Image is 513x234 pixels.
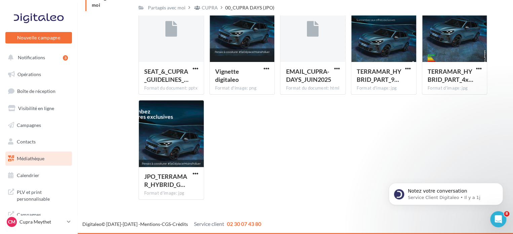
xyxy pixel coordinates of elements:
span: PLV et print personnalisable [17,188,69,202]
span: SEAT_&_CUPRA_GUIDELINES_JPO_2025 [144,68,189,83]
div: 00_CUPRA DAYS (JPO) [225,4,274,11]
div: Format du document: html [286,85,340,91]
a: Campagnes [4,118,73,132]
span: Médiathèque [17,156,44,161]
a: Digitaleo [82,221,102,227]
a: Crédits [172,221,188,227]
span: Campagnes DataOnDemand [17,210,69,225]
span: 8 [504,211,509,216]
div: Partagés avec moi [148,4,186,11]
a: Contacts [4,135,73,149]
span: Contacts [17,139,36,144]
span: Calendrier [17,172,39,178]
span: Vignette digitaleo [215,68,239,83]
a: Calendrier [4,168,73,182]
a: Mentions [140,221,160,227]
div: Format d'image: jpg [144,190,198,196]
span: 02 30 07 43 80 [227,221,261,227]
span: Visibilité en ligne [18,105,54,111]
span: EMAIL_CUPRA-DAYS_JUIN2025 [286,68,331,83]
div: 3 [63,55,68,61]
span: Campagnes [17,122,41,128]
div: Format d'image: jpg [428,85,482,91]
span: JPO_TERRAMAR_HYBRID_GMB copie [144,173,187,188]
a: Boîte de réception [4,84,73,98]
iframe: Intercom notifications message [379,169,513,216]
span: © [DATE]-[DATE] - - - [82,221,261,227]
a: Visibilité en ligne [4,101,73,115]
a: Médiathèque [4,152,73,166]
span: Notifications [18,55,45,60]
div: CUPRA [202,4,218,11]
div: Format d'image: jpg [357,85,411,91]
span: Service client [194,221,224,227]
div: Format d'image: png [215,85,269,91]
a: Opérations [4,67,73,81]
p: Cupra Meythet [19,219,64,225]
a: CGS [162,221,171,227]
iframe: Intercom live chat [490,211,506,227]
span: Boîte de réception [17,88,55,94]
button: Nouvelle campagne [5,32,72,43]
a: CM Cupra Meythet [5,215,72,228]
span: TERRAMAR_HYBRID_PART_4x5 copie [428,68,473,83]
a: PLV et print personnalisable [4,185,73,205]
span: TERRAMAR_HYBRID_PART_9X16 copie [357,68,401,83]
button: Notifications 3 [4,51,71,65]
a: Campagnes DataOnDemand [4,207,73,227]
div: Format du document: pptx [144,85,198,91]
span: CM [8,219,15,225]
span: Opérations [17,71,41,77]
